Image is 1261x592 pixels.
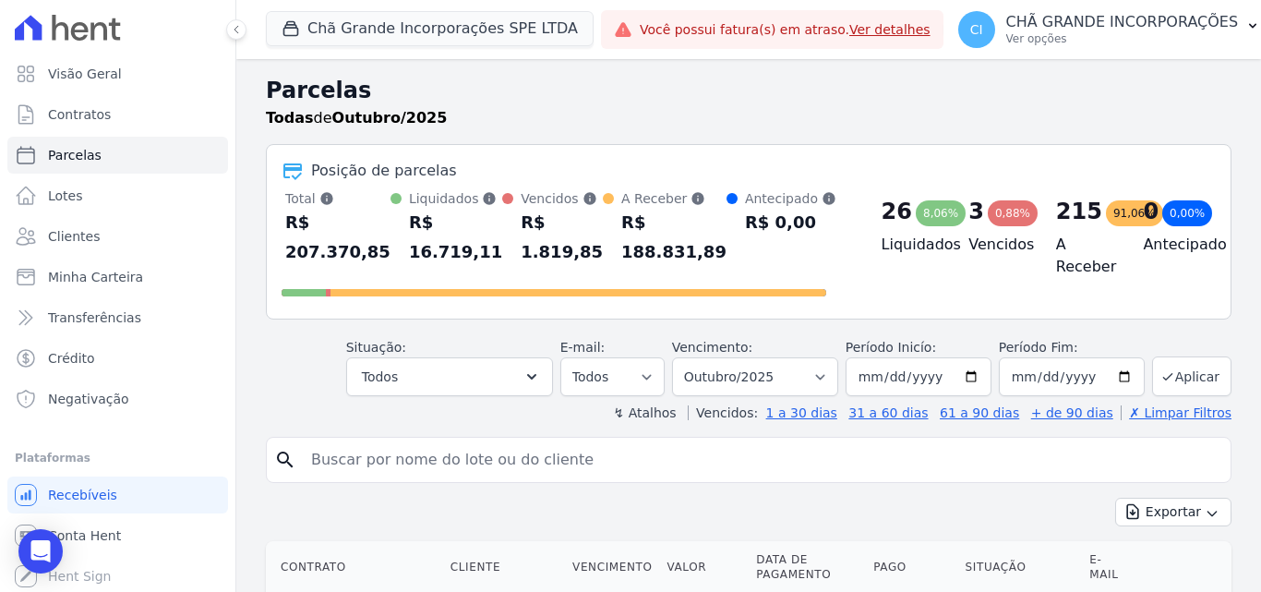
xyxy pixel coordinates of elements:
p: CHÃ GRANDE INCORPORAÇÕES [1006,13,1239,31]
div: 8,06% [916,200,966,226]
span: Transferências [48,308,141,327]
div: Total [285,189,390,208]
div: 91,06% [1106,200,1163,226]
div: R$ 16.719,11 [409,208,502,267]
label: Período Inicío: [846,340,936,355]
a: Conta Hent [7,517,228,554]
a: Parcelas [7,137,228,174]
h4: Liquidados [882,234,940,256]
a: Lotes [7,177,228,214]
h4: A Receber [1056,234,1114,278]
a: Clientes [7,218,228,255]
div: R$ 0,00 [745,208,836,237]
label: Situação: [346,340,406,355]
span: Conta Hent [48,526,121,545]
h2: Parcelas [266,74,1231,107]
span: Clientes [48,227,100,246]
div: R$ 1.819,85 [521,208,603,267]
p: Ver opções [1006,31,1239,46]
div: 26 [882,197,912,226]
input: Buscar por nome do lote ou do cliente [300,441,1223,478]
a: Transferências [7,299,228,336]
a: Minha Carteira [7,259,228,296]
h4: Vencidos [968,234,1027,256]
label: Período Fim: [999,338,1145,357]
div: 3 [968,197,984,226]
div: Plataformas [15,447,221,469]
label: Vencimento: [672,340,752,355]
a: Recebíveis [7,477,228,513]
p: de [266,107,447,129]
a: Negativação [7,381,228,417]
span: Visão Geral [48,65,122,83]
a: Contratos [7,96,228,133]
div: 0,88% [988,200,1038,226]
label: E-mail: [560,340,606,355]
span: CI [970,23,983,36]
h4: Antecipado [1143,234,1201,256]
span: Recebíveis [48,486,117,504]
div: Vencidos [521,189,603,208]
span: Lotes [48,187,83,205]
a: 61 a 90 dias [940,405,1019,420]
span: Crédito [48,349,95,368]
button: Aplicar [1152,356,1231,396]
div: A Receber [621,189,727,208]
a: ✗ Limpar Filtros [1121,405,1231,420]
div: 215 [1056,197,1102,226]
label: ↯ Atalhos [613,405,676,420]
div: R$ 188.831,89 [621,208,727,267]
a: + de 90 dias [1031,405,1113,420]
div: Open Intercom Messenger [18,529,63,574]
button: Todos [346,357,553,396]
a: Crédito [7,340,228,377]
div: Liquidados [409,189,502,208]
span: Negativação [48,390,129,408]
span: Todos [362,366,398,388]
span: Parcelas [48,146,102,164]
span: Você possui fatura(s) em atraso. [640,20,931,40]
div: 0,00% [1162,200,1212,226]
button: Exportar [1115,498,1231,526]
div: 0 [1143,197,1159,226]
span: Contratos [48,105,111,124]
div: R$ 207.370,85 [285,208,390,267]
button: Chã Grande Incorporações SPE LTDA [266,11,594,46]
div: Antecipado [745,189,836,208]
strong: Todas [266,109,314,127]
a: 31 a 60 dias [848,405,928,420]
a: 1 a 30 dias [766,405,837,420]
a: Ver detalhes [849,22,931,37]
i: search [274,449,296,471]
a: Visão Geral [7,55,228,92]
strong: Outubro/2025 [332,109,448,127]
div: Posição de parcelas [311,160,457,182]
label: Vencidos: [688,405,758,420]
span: Minha Carteira [48,268,143,286]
